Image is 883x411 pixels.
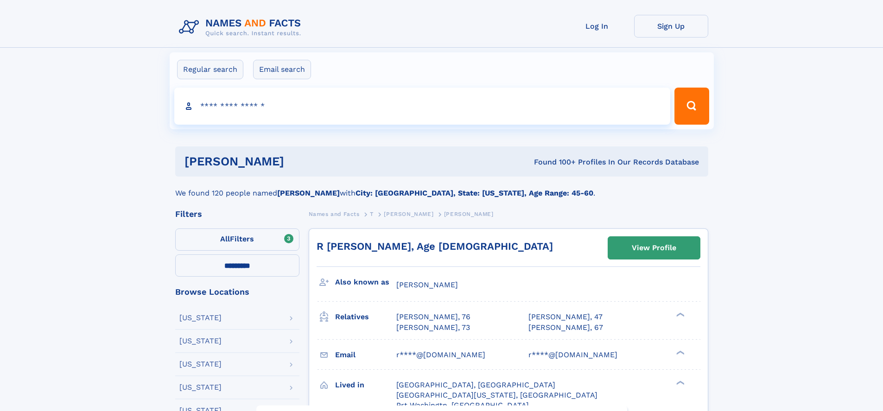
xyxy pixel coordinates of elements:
div: ❯ [674,312,685,318]
input: search input [174,88,671,125]
h3: Also known as [335,274,396,290]
div: [US_STATE] [179,360,222,368]
div: [US_STATE] [179,384,222,391]
span: All [220,234,230,243]
a: View Profile [608,237,700,259]
span: [GEOGRAPHIC_DATA][US_STATE], [GEOGRAPHIC_DATA] [396,391,597,399]
div: Found 100+ Profiles In Our Records Database [409,157,699,167]
a: R [PERSON_NAME], Age [DEMOGRAPHIC_DATA] [317,240,553,252]
a: Names and Facts [309,208,360,220]
span: [PERSON_NAME] [384,211,433,217]
a: [PERSON_NAME], 47 [528,312,603,322]
div: View Profile [632,237,676,259]
div: ❯ [674,349,685,355]
div: We found 120 people named with . [175,177,708,199]
a: [PERSON_NAME], 76 [396,312,470,322]
div: Filters [175,210,299,218]
a: [PERSON_NAME], 73 [396,322,470,333]
div: [US_STATE] [179,314,222,322]
label: Filters [175,228,299,251]
label: Regular search [177,60,243,79]
div: Browse Locations [175,288,299,296]
h3: Relatives [335,309,396,325]
a: Sign Up [634,15,708,38]
h3: Lived in [335,377,396,393]
h3: Email [335,347,396,363]
div: [US_STATE] [179,337,222,345]
label: Email search [253,60,311,79]
a: [PERSON_NAME], 67 [528,322,603,333]
img: Logo Names and Facts [175,15,309,40]
span: [PERSON_NAME] [396,280,458,289]
a: Log In [560,15,634,38]
span: [PERSON_NAME] [444,211,494,217]
a: T [370,208,374,220]
b: [PERSON_NAME] [277,189,340,197]
a: [PERSON_NAME] [384,208,433,220]
span: [GEOGRAPHIC_DATA], [GEOGRAPHIC_DATA] [396,380,555,389]
h1: [PERSON_NAME] [184,156,409,167]
span: T [370,211,374,217]
span: Prt Washingtn, [GEOGRAPHIC_DATA] [396,401,529,410]
b: City: [GEOGRAPHIC_DATA], State: [US_STATE], Age Range: 45-60 [356,189,593,197]
div: ❯ [674,379,685,386]
button: Search Button [674,88,709,125]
